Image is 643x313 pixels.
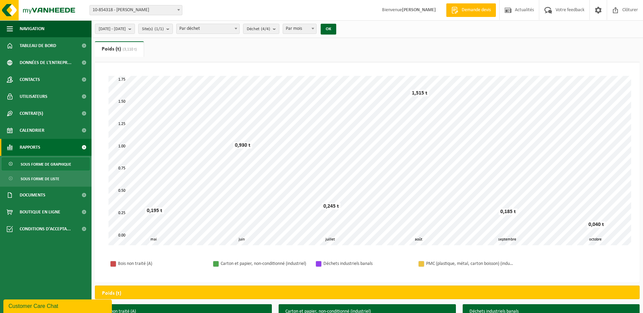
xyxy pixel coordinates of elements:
[322,203,341,210] div: 0,245 t
[177,24,239,34] span: Par déchet
[446,3,496,17] a: Demande devis
[95,24,135,34] button: [DATE] - [DATE]
[21,158,71,171] span: Sous forme de graphique
[90,5,182,15] span: 10-854318 - ELIA BRESSOUX - BRESSOUX
[21,172,59,185] span: Sous forme de liste
[2,158,90,170] a: Sous forme de graphique
[20,221,71,237] span: Conditions d'accepta...
[410,90,429,97] div: 1,515 t
[460,7,493,14] span: Demande devis
[20,105,43,122] span: Contrat(s)
[20,37,56,54] span: Tableau de bord
[155,27,164,31] count: (1/1)
[20,20,44,37] span: Navigation
[118,259,206,268] div: Bois non traité (A)
[121,47,137,51] span: (3,110 t)
[3,298,113,313] iframe: chat widget
[145,207,164,214] div: 0,195 t
[221,259,309,268] div: Carton et papier, non-conditionné (industriel)
[283,24,317,34] span: Par mois
[587,221,606,228] div: 0,040 t
[176,24,240,34] span: Par déchet
[142,24,164,34] span: Site(s)
[20,139,40,156] span: Rapports
[95,41,144,57] a: Poids (t)
[323,259,411,268] div: Déchets industriels banals
[20,54,72,71] span: Données de l'entrepr...
[426,259,514,268] div: PMC (plastique, métal, carton boisson) (industriel)
[233,142,252,149] div: 0,930 t
[20,187,45,204] span: Documents
[261,27,270,31] count: (4/4)
[247,24,270,34] span: Déchet
[321,24,336,35] button: OK
[499,208,518,215] div: 0,185 t
[95,286,128,301] h2: Poids (t)
[20,88,47,105] span: Utilisateurs
[20,204,60,221] span: Boutique en ligne
[99,24,126,34] span: [DATE] - [DATE]
[402,7,436,13] strong: [PERSON_NAME]
[89,5,182,15] span: 10-854318 - ELIA BRESSOUX - BRESSOUX
[20,71,40,88] span: Contacts
[20,122,44,139] span: Calendrier
[283,24,316,34] span: Par mois
[2,172,90,185] a: Sous forme de liste
[243,24,279,34] button: Déchet(4/4)
[138,24,173,34] button: Site(s)(1/1)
